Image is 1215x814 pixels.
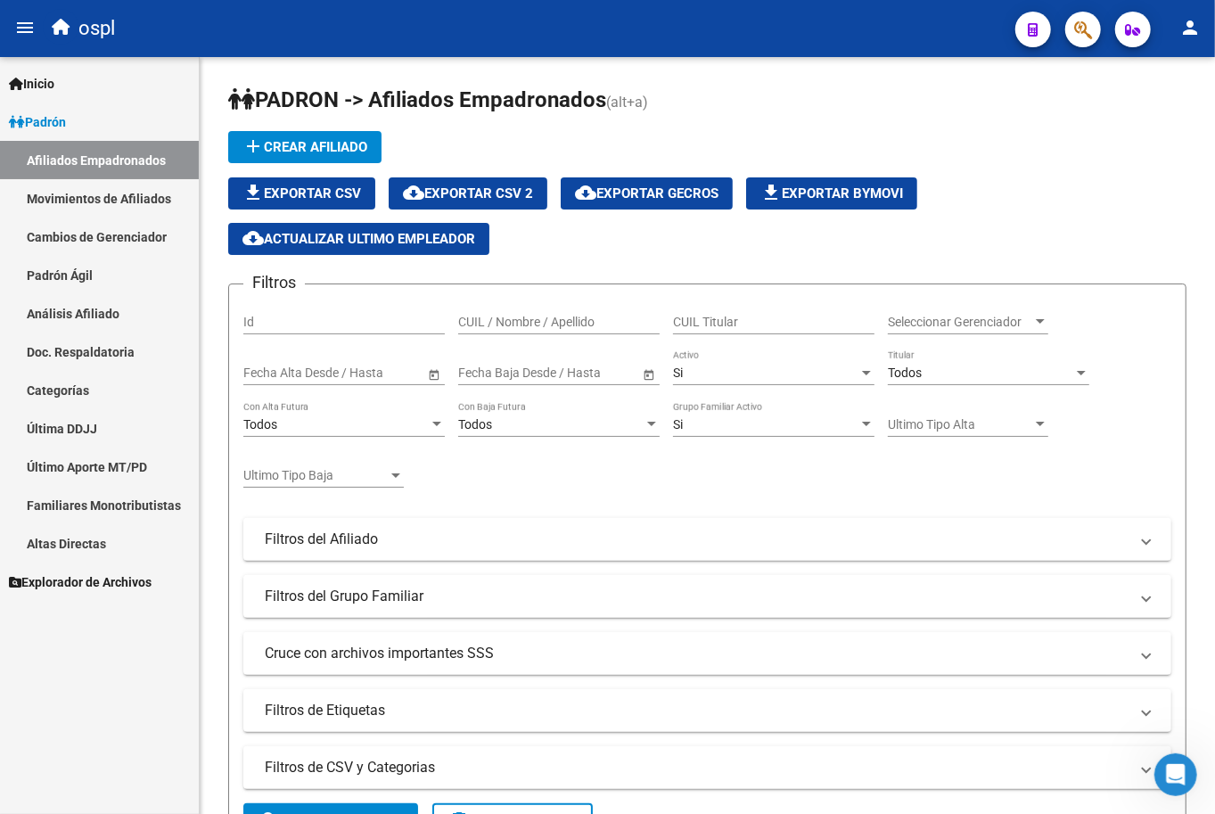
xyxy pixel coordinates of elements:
[243,270,305,295] h3: Filtros
[673,417,683,432] span: Si
[242,136,264,157] mat-icon: add
[424,365,443,383] button: Open calendar
[458,366,523,381] input: Fecha inicio
[639,365,658,383] button: Open calendar
[389,177,547,210] button: Exportar CSV 2
[243,518,1171,561] mat-expansion-panel-header: Filtros del Afiliado
[228,131,382,163] button: Crear Afiliado
[888,366,922,380] span: Todos
[575,182,596,203] mat-icon: cloud_download
[888,417,1032,432] span: Ultimo Tipo Alta
[561,177,733,210] button: Exportar GECROS
[1179,17,1201,38] mat-icon: person
[265,530,1129,549] mat-panel-title: Filtros del Afiliado
[243,417,277,432] span: Todos
[403,182,424,203] mat-icon: cloud_download
[243,746,1171,789] mat-expansion-panel-header: Filtros de CSV y Categorias
[242,185,361,201] span: Exportar CSV
[265,644,1129,663] mat-panel-title: Cruce con archivos importantes SSS
[265,758,1129,777] mat-panel-title: Filtros de CSV y Categorias
[228,87,606,112] span: PADRON -> Afiliados Empadronados
[243,468,388,483] span: Ultimo Tipo Baja
[575,185,718,201] span: Exportar GECROS
[243,366,308,381] input: Fecha inicio
[228,177,375,210] button: Exportar CSV
[324,366,411,381] input: Fecha fin
[9,572,152,592] span: Explorador de Archivos
[242,139,367,155] span: Crear Afiliado
[78,9,115,48] span: ospl
[746,177,917,210] button: Exportar Bymovi
[243,632,1171,675] mat-expansion-panel-header: Cruce con archivos importantes SSS
[673,366,683,380] span: Si
[242,231,475,247] span: Actualizar ultimo Empleador
[403,185,533,201] span: Exportar CSV 2
[243,689,1171,732] mat-expansion-panel-header: Filtros de Etiquetas
[1154,753,1197,796] iframe: Intercom live chat
[888,315,1032,330] span: Seleccionar Gerenciador
[538,366,626,381] input: Fecha fin
[265,701,1129,720] mat-panel-title: Filtros de Etiquetas
[228,223,489,255] button: Actualizar ultimo Empleador
[242,182,264,203] mat-icon: file_download
[9,112,66,132] span: Padrón
[242,227,264,249] mat-icon: cloud_download
[265,587,1129,606] mat-panel-title: Filtros del Grupo Familiar
[606,94,648,111] span: (alt+a)
[760,185,903,201] span: Exportar Bymovi
[243,575,1171,618] mat-expansion-panel-header: Filtros del Grupo Familiar
[760,182,782,203] mat-icon: file_download
[458,417,492,432] span: Todos
[14,17,36,38] mat-icon: menu
[9,74,54,94] span: Inicio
